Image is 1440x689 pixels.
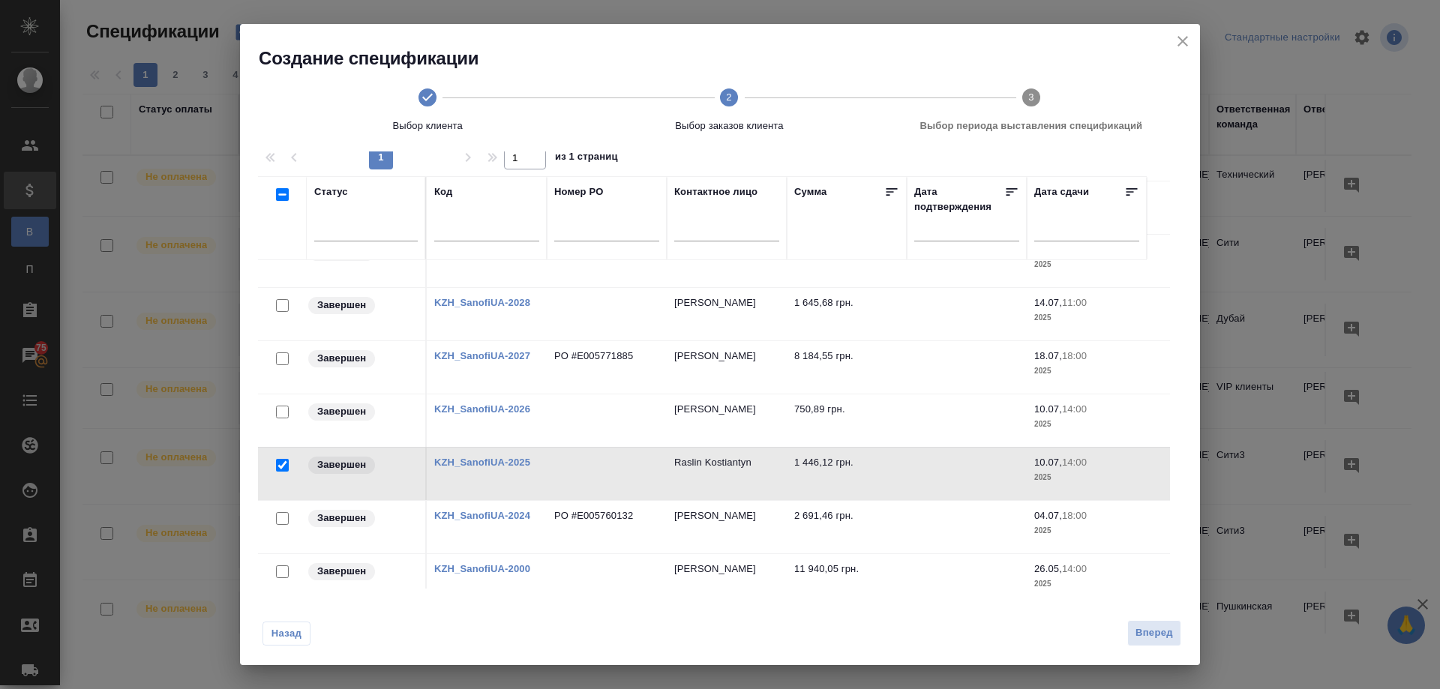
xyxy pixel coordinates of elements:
[1034,523,1139,538] p: 2025
[787,341,907,394] td: 8 184,55 грн.
[1034,403,1062,415] p: 10.07,
[667,448,787,500] td: Raslin Kostiantyn
[667,501,787,553] td: [PERSON_NAME]
[667,554,787,607] td: [PERSON_NAME]
[434,403,530,415] a: KZH_SanofiUA-2026
[1135,625,1173,642] span: Вперед
[317,351,366,366] p: Завершен
[1034,257,1139,272] p: 2025
[554,184,603,199] div: Номер PO
[314,184,348,199] div: Статус
[317,564,366,579] p: Завершен
[547,235,667,287] td: РО E005785048
[1062,510,1087,521] p: 18:00
[1034,510,1062,521] p: 04.07,
[1171,30,1194,52] button: close
[1062,457,1087,468] p: 14:00
[271,626,302,641] span: Назад
[1034,297,1062,308] p: 14.07,
[1034,457,1062,468] p: 10.07,
[259,46,1200,70] h2: Создание спецификации
[434,510,530,521] a: KZH_SanofiUA-2024
[1034,350,1062,361] p: 18.07,
[1034,184,1089,204] div: Дата сдачи
[674,184,757,199] div: Контактное лицо
[434,563,530,574] a: KZH_SanofiUA-2000
[1127,620,1181,646] button: Вперед
[317,404,366,419] p: Завершен
[1034,417,1139,432] p: 2025
[434,350,530,361] a: KZH_SanofiUA-2027
[667,235,787,287] td: Stuzhenko Victoriia
[547,501,667,553] td: PO #E005760132
[667,394,787,447] td: [PERSON_NAME]
[1062,563,1087,574] p: 14:00
[434,457,530,468] a: KZH_SanofiUA-2025
[555,148,618,169] span: из 1 страниц
[1062,403,1087,415] p: 14:00
[317,511,366,526] p: Завершен
[886,118,1176,133] span: Выбор периода выставления спецификаций
[1062,350,1087,361] p: 18:00
[584,118,874,133] span: Выбор заказов клиента
[262,622,310,646] button: Назад
[1034,364,1139,379] p: 2025
[434,297,530,308] a: KZH_SanofiUA-2028
[914,184,1004,214] div: Дата подтверждения
[787,288,907,340] td: 1 645,68 грн.
[787,235,907,287] td: 5 315,47 грн.
[547,341,667,394] td: PO #E005771885
[667,288,787,340] td: [PERSON_NAME]
[787,554,907,607] td: 11 940,05 грн.
[1034,577,1139,592] p: 2025
[1034,470,1139,485] p: 2025
[667,341,787,394] td: [PERSON_NAME]
[317,457,366,472] p: Завершен
[727,91,732,103] text: 2
[1034,310,1139,325] p: 2025
[1028,91,1033,103] text: 3
[434,184,452,199] div: Код
[1062,297,1087,308] p: 11:00
[787,394,907,447] td: 750,89 грн.
[283,118,572,133] span: Выбор клиента
[317,298,366,313] p: Завершен
[787,501,907,553] td: 2 691,46 грн.
[794,184,826,204] div: Сумма
[787,448,907,500] td: 1 446,12 грн.
[1034,563,1062,574] p: 26.05,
